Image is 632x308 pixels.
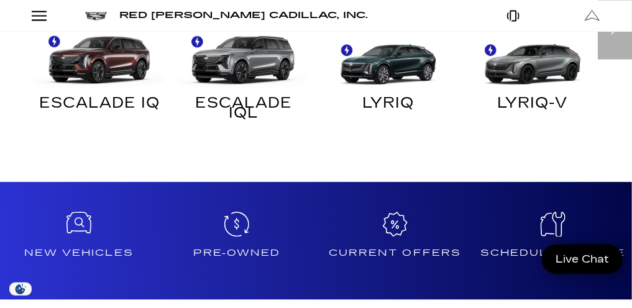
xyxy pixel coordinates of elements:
a: Schedule Service [474,182,632,299]
img: Cadillac logo [85,12,107,20]
span: Red [PERSON_NAME] Cadillac, Inc. [119,11,368,21]
h4: Current Offers [321,246,469,259]
img: ESCALADE IQ [34,22,166,88]
div: LYRIQ-V [470,98,596,114]
div: LYRIQ [326,98,452,114]
a: LYRIQ LYRIQ [316,22,461,123]
div: ESCALADE IQ [37,98,163,114]
h4: Schedule Service [479,246,627,259]
img: LYRIQ [323,22,455,88]
img: Opt-Out Icon [6,282,35,296]
h4: New Vehicles [5,246,153,259]
a: Pre-Owned [158,182,316,299]
a: Live Chat [542,245,623,274]
a: ESCALADE IQ ESCALADE IQ [27,22,172,123]
section: Click to Open Cookie Consent Modal [6,282,35,296]
h4: Pre-Owned [163,246,311,259]
img: LYRIQ-V [467,22,599,88]
a: Cadillac logo [85,7,107,24]
span: Live Chat [549,252,615,266]
img: ESCALADE IQL [178,22,310,88]
a: ESCALADE IQL ESCALADE IQL [172,22,316,133]
a: Red [PERSON_NAME] Cadillac, Inc. [119,7,368,25]
a: Current Offers [316,182,474,299]
a: LYRIQ-V LYRIQ-V [460,22,605,123]
div: ESCALADE IQL [181,98,307,124]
